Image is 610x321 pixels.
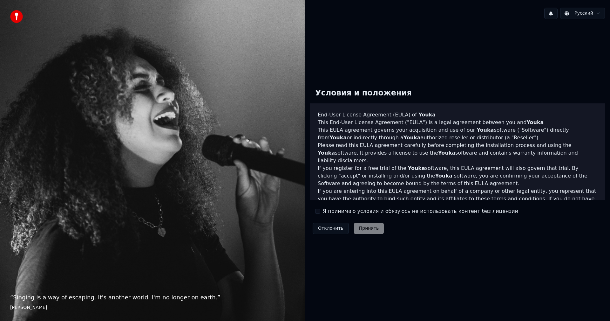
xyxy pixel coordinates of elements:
[438,150,455,156] span: Youka
[318,150,335,156] span: Youka
[418,112,436,118] span: Youka
[318,111,597,119] h3: End-User License Agreement (EULA) of
[318,164,597,187] p: If you register for a free trial of the software, this EULA agreement will also govern that trial...
[403,135,421,141] span: Youka
[435,173,452,179] span: Youka
[318,126,597,142] p: This EULA agreement governs your acquisition and use of our software ("Software") directly from o...
[318,142,597,164] p: Please read this EULA agreement carefully before completing the installation process and using th...
[323,207,518,215] label: Я принимаю условия и обязуюсь не использовать контент без лицензии
[318,119,597,126] p: This End-User License Agreement ("EULA") is a legal agreement between you and
[313,223,349,234] button: Отклонить
[526,119,544,125] span: Youka
[329,135,347,141] span: Youka
[10,293,295,302] p: “ Singing is a way of escaping. It's another world. I'm no longer on earth. ”
[477,127,494,133] span: Youka
[10,10,23,23] img: youka
[408,165,425,171] span: Youka
[10,304,295,311] footer: [PERSON_NAME]
[318,187,597,218] p: If you are entering into this EULA agreement on behalf of a company or other legal entity, you re...
[310,83,417,103] div: Условия и положения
